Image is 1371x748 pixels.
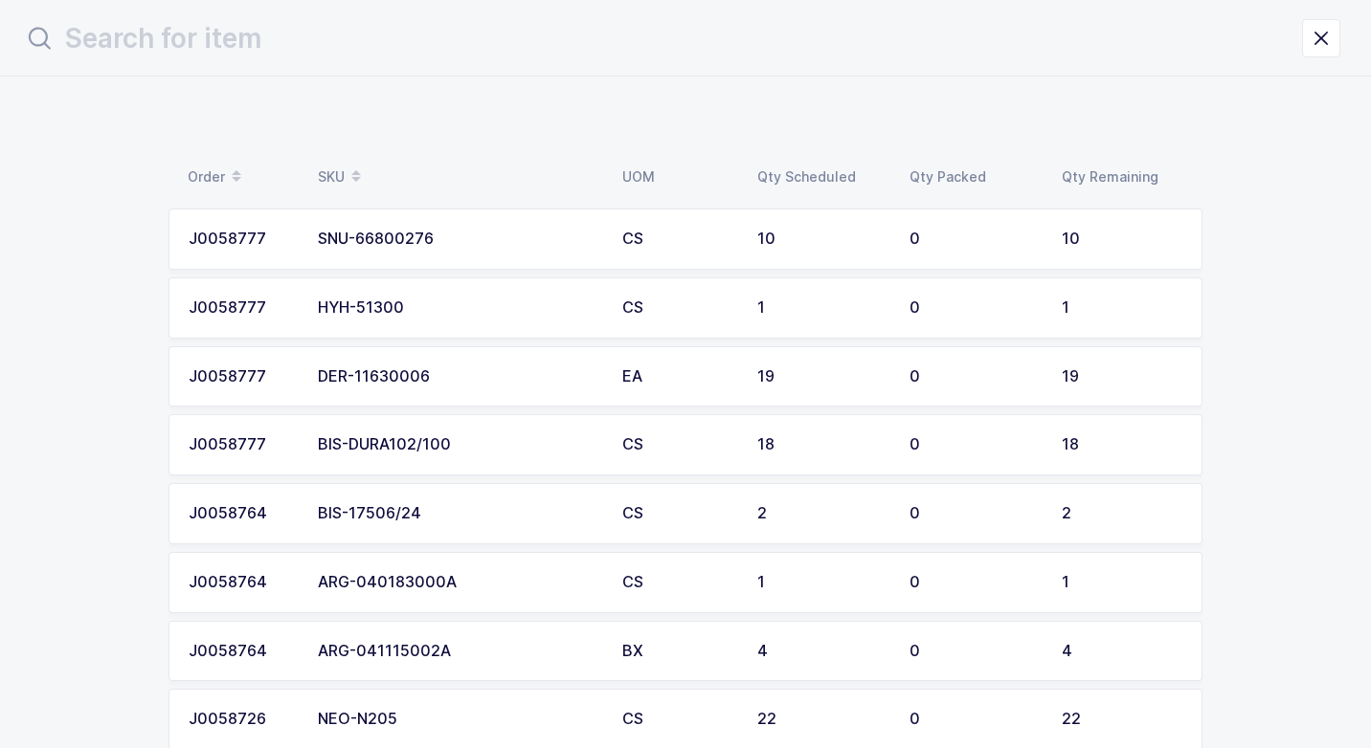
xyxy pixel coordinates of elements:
div: J0058764 [189,505,295,522]
div: 18 [757,436,887,453]
div: Qty Remaining [1062,169,1191,185]
div: 22 [1062,711,1182,728]
div: DER-11630006 [318,368,599,385]
div: SNU-66800276 [318,231,599,248]
div: J0058764 [189,643,295,660]
div: 1 [757,574,887,591]
div: J0058764 [189,574,295,591]
div: CS [622,505,734,522]
div: 4 [757,643,887,660]
div: 0 [910,574,1039,591]
div: 0 [910,505,1039,522]
button: close drawer [1302,19,1340,57]
div: 18 [1062,436,1182,453]
div: 22 [757,711,887,728]
div: Order [188,161,295,193]
div: 2 [1062,505,1182,522]
div: CS [622,574,734,591]
div: UOM [622,169,734,185]
div: 0 [910,436,1039,453]
div: J0058777 [189,368,295,385]
div: 1 [1062,299,1182,317]
div: HYH-51300 [318,299,599,317]
div: BIS-DURA102/100 [318,436,599,453]
div: 4 [1062,643,1182,660]
div: EA [622,368,734,385]
div: 19 [1062,368,1182,385]
div: 1 [1062,574,1182,591]
div: 2 [757,505,887,522]
div: 10 [757,231,887,248]
div: J0058726 [189,711,295,728]
div: BIS-17506/24 [318,505,599,522]
div: 19 [757,368,887,385]
div: J0058777 [189,436,295,453]
div: CS [622,711,734,728]
div: 1 [757,299,887,317]
div: J0058777 [189,231,295,248]
div: CS [622,299,734,317]
div: Qty Packed [910,169,1039,185]
div: J0058777 [189,299,295,317]
div: 0 [910,299,1039,317]
div: 10 [1062,231,1182,248]
div: CS [622,231,734,248]
div: Qty Scheduled [757,169,887,185]
div: NEO-N205 [318,711,599,728]
div: ARG-041115002A [318,643,599,660]
input: Search for item [23,15,1302,61]
div: 0 [910,368,1039,385]
div: CS [622,436,734,453]
div: 0 [910,711,1039,728]
div: 0 [910,231,1039,248]
div: ARG-040183000A [318,574,599,591]
div: BX [622,643,734,660]
div: 0 [910,643,1039,660]
div: SKU [318,161,599,193]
